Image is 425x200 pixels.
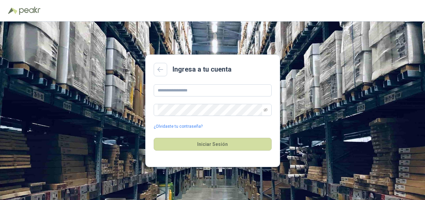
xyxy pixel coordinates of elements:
span: eye-invisible [264,108,268,112]
img: Logo [8,7,18,14]
h2: Ingresa a tu cuenta [173,64,232,75]
button: Iniciar Sesión [154,138,272,151]
img: Peakr [19,7,40,15]
a: ¿Olvidaste tu contraseña? [154,123,203,130]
